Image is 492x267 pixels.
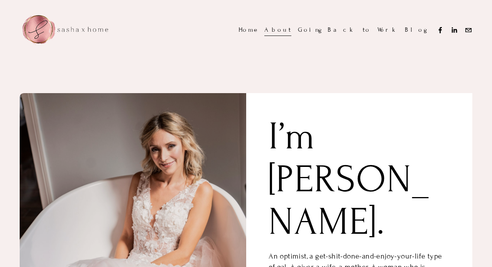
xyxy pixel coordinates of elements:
img: sasha x home [20,15,108,45]
a: LinkedIn [450,26,458,34]
a: Home [238,24,258,37]
a: Facebook [436,26,444,34]
h1: I’m [PERSON_NAME]. [269,115,429,244]
a: About [264,24,291,37]
a: Sasha@sashaxhome.com [465,26,472,34]
a: Going Back to Work [298,24,399,37]
a: Blog [405,24,426,37]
